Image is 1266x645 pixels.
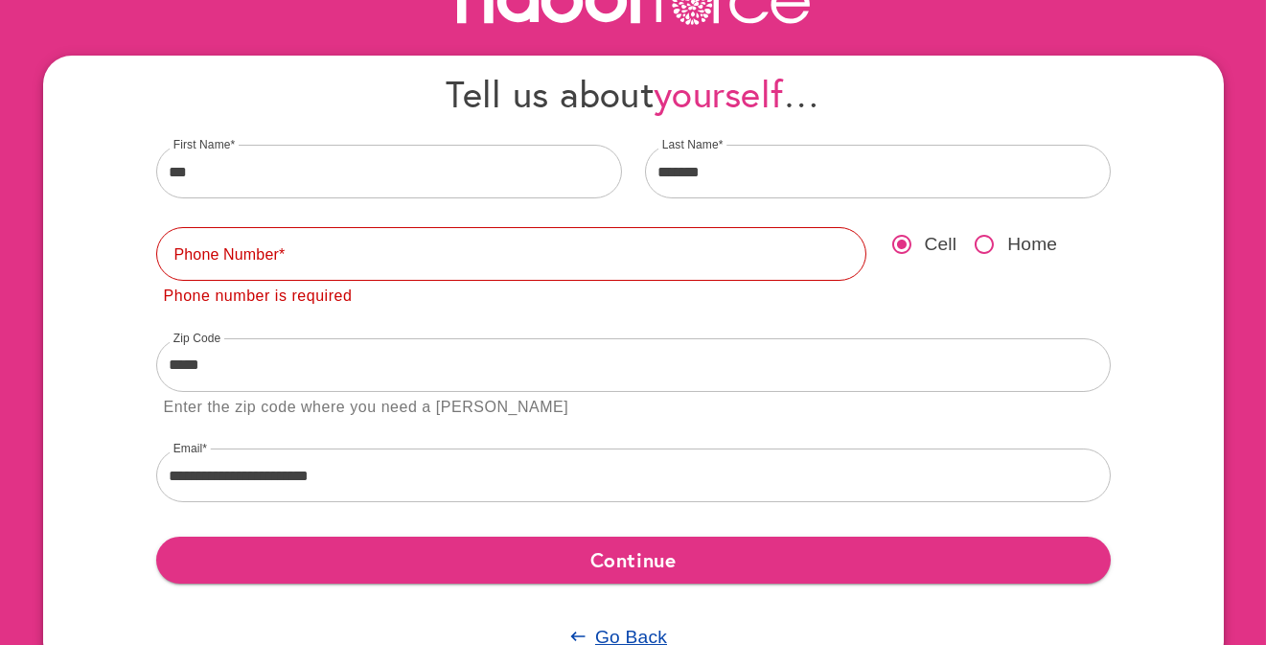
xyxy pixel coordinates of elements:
span: Cell [925,231,957,259]
span: Continue [172,542,1095,577]
span: yourself [654,69,783,118]
h4: Tell us about … [156,71,1111,116]
button: Continue [156,537,1111,583]
div: Enter the zip code where you need a [PERSON_NAME] [164,395,569,421]
div: Phone number is required [164,284,353,310]
span: Home [1007,231,1057,259]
